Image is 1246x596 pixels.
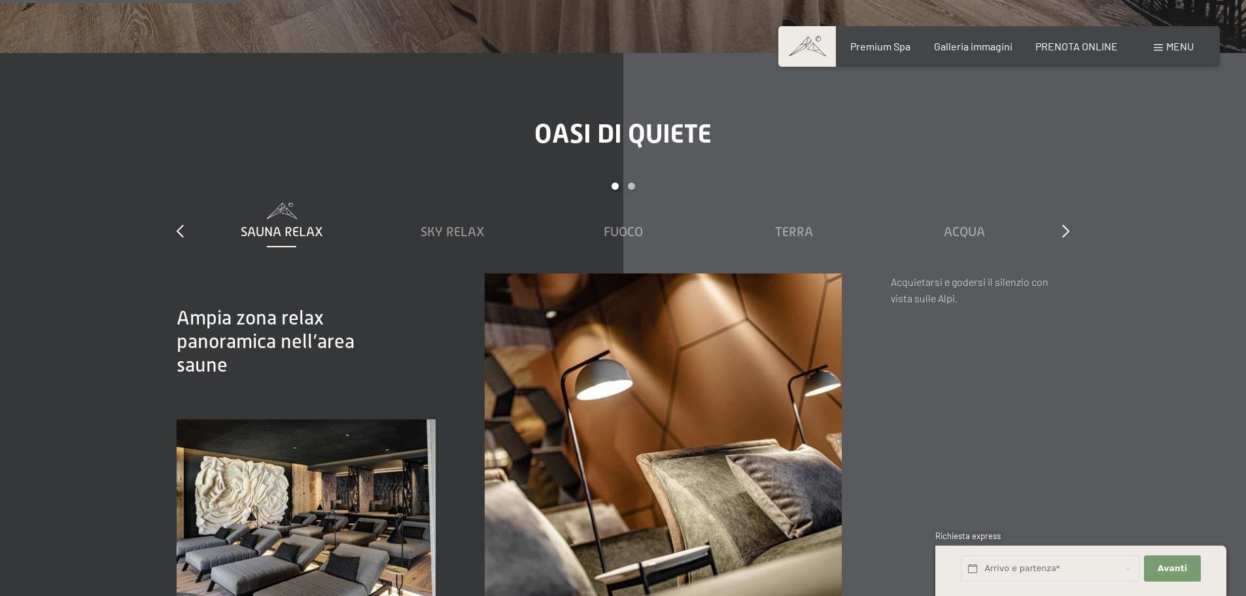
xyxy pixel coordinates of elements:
[612,183,619,190] div: Carousel Page 1 (Current Slide)
[1035,40,1118,52] a: PRENOTA ONLINE
[850,40,910,52] a: Premium Spa
[628,183,635,190] div: Carousel Page 2
[944,224,985,239] span: Acqua
[196,183,1050,203] div: Carousel Pagination
[1144,555,1200,582] button: Avanti
[935,531,1001,541] span: Richiesta express
[934,40,1012,52] a: Galleria immagini
[421,224,485,239] span: Sky Relax
[1158,563,1187,574] span: Avanti
[534,118,712,149] span: Oasi di quiete
[241,224,323,239] span: Sauna relax
[775,224,813,239] span: Terra
[1166,40,1194,52] span: Menu
[177,307,355,376] span: Ampia zona relax panoramica nell’area saune
[891,273,1069,307] p: Acquietarsi e godersi il silenzio con vista sulle Alpi.
[604,224,643,239] span: Fuoco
